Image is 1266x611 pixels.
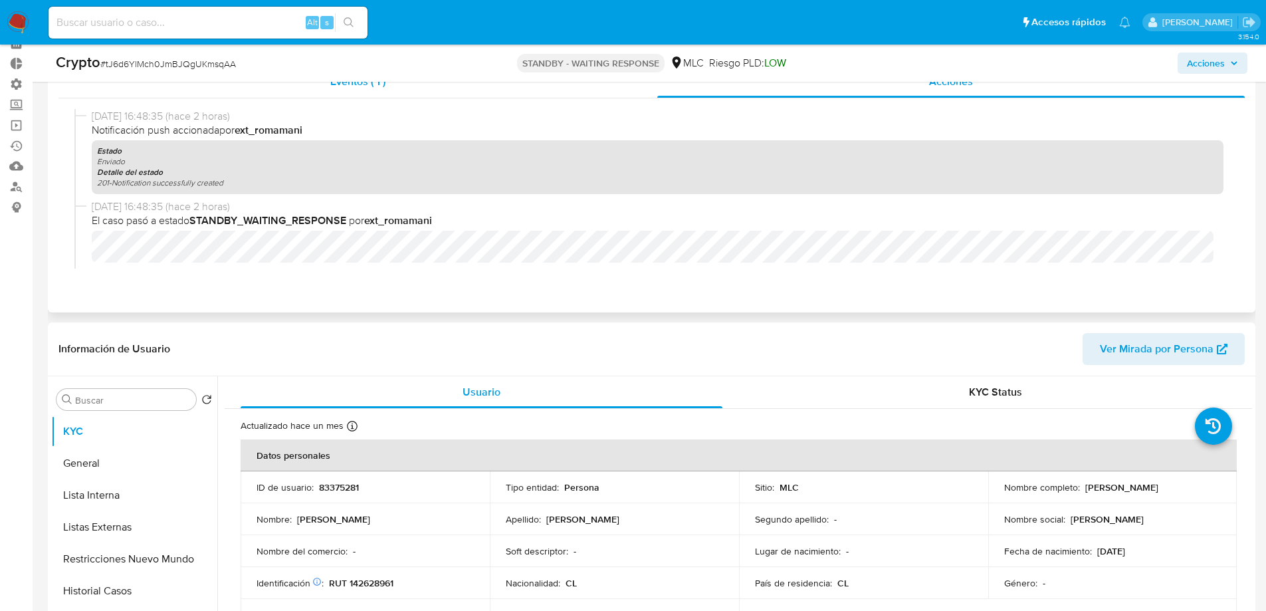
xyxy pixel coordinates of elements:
p: Fecha de nacimiento : [1004,545,1092,557]
button: Ver Mirada por Persona [1083,333,1245,365]
p: Género : [1004,577,1037,589]
p: CL [837,577,849,589]
button: Lista Interna [51,479,217,511]
b: ext_romamani [364,213,432,228]
p: [PERSON_NAME] [1071,513,1144,525]
span: Ver Mirada por Persona [1100,333,1213,365]
p: - [1043,577,1045,589]
p: ID de usuario : [257,481,314,493]
span: 3.154.0 [1238,31,1259,42]
p: - [846,545,849,557]
p: Nombre del comercio : [257,545,348,557]
span: El caso pasó a estado por [92,213,1223,228]
p: - [834,513,837,525]
p: Nombre social : [1004,513,1065,525]
span: [DATE] 16:48:35 (hace 2 horas) [92,268,1223,283]
b: ext_romamani [235,122,302,138]
p: Identificación : [257,577,324,589]
button: KYC [51,416,217,447]
p: Nacionalidad : [506,577,560,589]
p: País de residencia : [755,577,832,589]
span: LOW [764,55,786,70]
button: General [51,447,217,479]
b: Detalle del estado [97,166,163,178]
p: Sitio : [755,481,774,493]
button: Listas Externas [51,511,217,543]
p: Soft descriptor : [506,545,568,557]
span: Notificación push accionada por [92,123,1223,138]
span: KYC Status [969,384,1022,400]
p: [DATE] [1097,545,1125,557]
p: Persona [564,481,599,493]
th: Datos personales [241,439,1237,471]
i: 201-Notification successfully created [97,177,223,188]
button: Volver al orden por defecto [201,394,212,409]
h1: Información de Usuario [58,342,170,356]
a: Notificaciones [1119,17,1130,28]
span: Acciones [1187,53,1225,74]
p: RUT 142628961 [329,577,393,589]
p: Nombre completo : [1004,481,1080,493]
span: Riesgo PLD: [709,56,786,70]
i: Enviado [97,156,125,167]
p: STANDBY - WAITING RESPONSE [517,54,665,72]
span: Usuario [463,384,500,400]
p: Actualizado hace un mes [241,420,344,432]
p: Segundo apellido : [755,513,829,525]
b: Estado [97,145,122,157]
input: Buscar usuario o caso... [49,14,368,31]
div: MLC [670,56,704,70]
button: Restricciones Nuevo Mundo [51,543,217,575]
p: Nombre : [257,513,292,525]
span: # tJ6d6YlMch0JmBJQgUKmsqAA [100,57,236,70]
p: MLC [780,481,799,493]
span: [DATE] 16:48:35 (hace 2 horas) [92,109,1223,124]
p: CL [566,577,577,589]
p: [PERSON_NAME] [546,513,619,525]
a: Salir [1242,15,1256,29]
span: Accesos rápidos [1031,15,1106,29]
b: STANDBY_WAITING_RESPONSE [189,213,346,228]
p: [PERSON_NAME] [297,513,370,525]
p: Apellido : [506,513,541,525]
p: [PERSON_NAME] [1085,481,1158,493]
p: nicolas.tyrkiel@mercadolibre.com [1162,16,1237,29]
button: Acciones [1178,53,1247,74]
p: 83375281 [319,481,359,493]
input: Buscar [75,394,191,406]
p: - [353,545,356,557]
button: Buscar [62,394,72,405]
p: Tipo entidad : [506,481,559,493]
p: Lugar de nacimiento : [755,545,841,557]
b: Crypto [56,51,100,72]
span: Alt [307,16,318,29]
button: search-icon [335,13,362,32]
p: - [574,545,576,557]
span: [DATE] 16:48:35 (hace 2 horas) [92,199,1223,214]
button: Historial Casos [51,575,217,607]
span: s [325,16,329,29]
